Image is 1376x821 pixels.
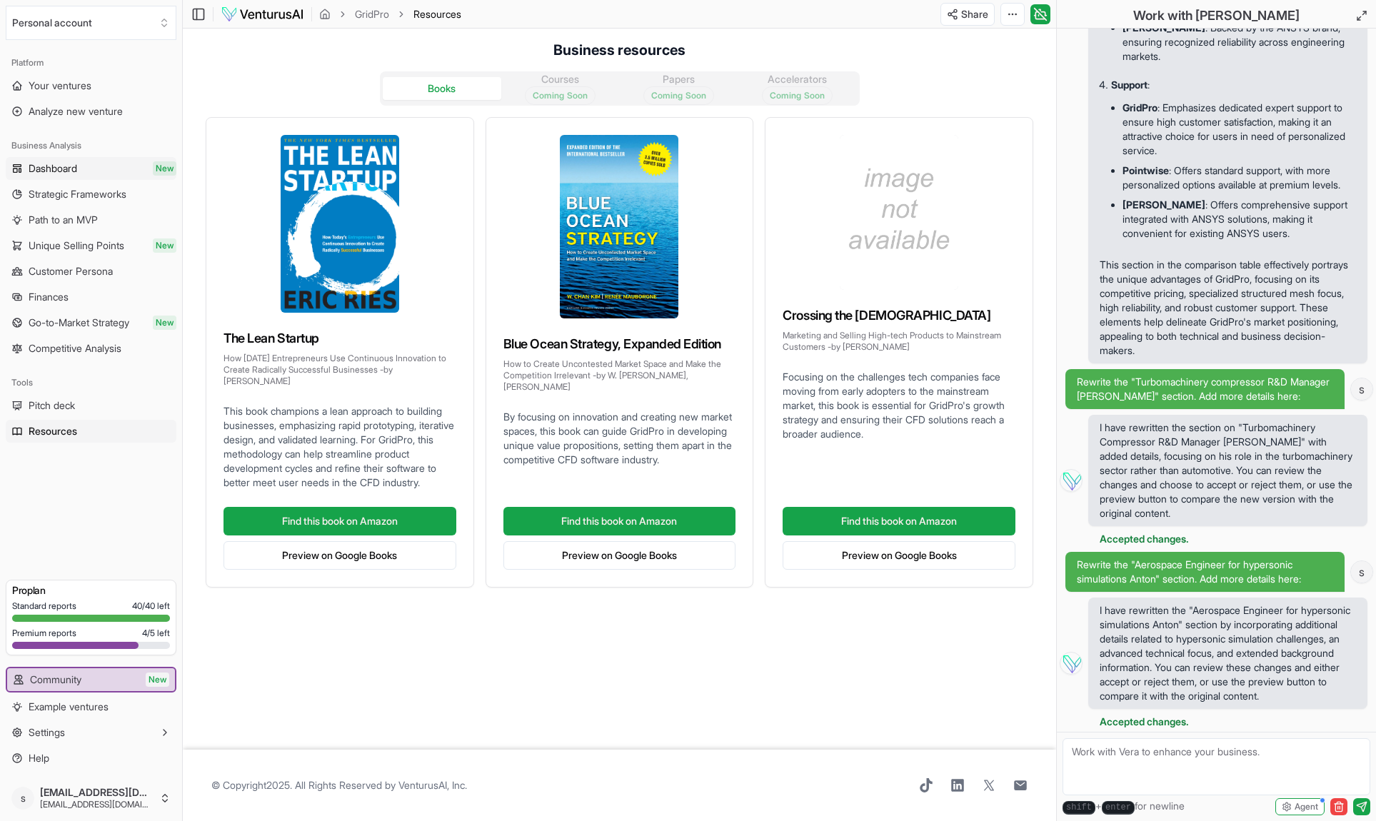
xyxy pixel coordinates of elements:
a: Resources [6,420,176,443]
p: How [DATE] Entrepreneurs Use Continuous Innovation to Create Radically Successful Businesses - by... [224,353,456,387]
span: 4 / 5 left [142,628,170,639]
span: Go-to-Market Strategy [29,316,129,330]
span: Rewrite the "Aerospace Engineer for hypersonic simulations Anton" section. Add more details here: [1077,558,1333,586]
a: Pitch deck [6,394,176,417]
li: : Offers standard support, with more personalized options available at premium levels. [1123,161,1356,195]
span: Share [961,7,988,21]
span: Dashboard [29,161,77,176]
li: : Emphasizes dedicated expert support to ensure high customer satisfaction, making it an attracti... [1123,98,1356,161]
h2: Work with [PERSON_NAME] [1133,6,1300,26]
a: VenturusAI, Inc [398,779,465,791]
span: Resources [29,424,77,438]
h3: Blue Ocean Strategy, Expanded Edition [503,334,736,354]
nav: breadcrumb [319,7,461,21]
strong: Support [1111,79,1147,91]
span: Path to an MVP [29,213,98,227]
p: By focusing on innovation and creating new market spaces, this book can guide GridPro in developi... [503,410,736,467]
a: Competitive Analysis [6,337,176,360]
span: Resources [413,7,461,21]
span: © Copyright 2025 . All Rights Reserved by . [211,778,467,792]
span: Your ventures [29,79,91,93]
a: Customer Persona [6,260,176,283]
span: I have rewritten the "Aerospace Engineer for hypersonic simulations Anton" section by incorporati... [1100,603,1356,703]
strong: Pointwise [1123,164,1169,176]
span: New [153,238,176,253]
span: Agent [1295,801,1318,812]
a: Preview on Google Books [503,541,736,570]
a: Find this book on Amazon [224,507,456,535]
a: Find this book on Amazon [783,507,1015,535]
h4: Business resources [183,29,1056,60]
p: This book champions a lean approach to building businesses, emphasizing rapid prototyping, iterat... [224,404,456,490]
p: Focusing on the challenges tech companies face moving from early adopters to the mainstream marke... [783,370,1015,441]
a: Example ventures [6,695,176,718]
span: 40 / 40 left [132,600,170,612]
a: Finances [6,286,176,308]
img: logo [221,6,304,23]
h3: Crossing the [DEMOGRAPHIC_DATA] [783,306,1015,326]
a: DashboardNew [6,157,176,180]
a: Preview on Google Books [783,541,1015,570]
a: Your ventures [6,74,176,97]
strong: [PERSON_NAME] [1123,198,1205,211]
h3: The Lean Startup [224,328,456,348]
div: Tools [6,371,176,394]
span: Unique Selling Points [29,238,124,253]
a: Go-to-Market StrategyNew [6,311,176,334]
button: Select an organization [6,6,176,40]
span: New [146,673,169,687]
span: New [153,316,176,330]
kbd: enter [1102,801,1135,815]
p: How to Create Uncontested Market Space and Make the Competition Irrelevant - by W. [PERSON_NAME],... [503,358,736,393]
a: GridPro [355,7,389,21]
img: Vera [1060,652,1083,675]
button: s[EMAIL_ADDRESS][DOMAIN_NAME][EMAIL_ADDRESS][DOMAIN_NAME] [6,781,176,815]
a: Strategic Frameworks [6,183,176,206]
a: CommunityNew [7,668,175,691]
a: Unique Selling PointsNew [6,234,176,257]
a: Analyze new venture [6,100,176,123]
li: : Backed by the ANSYS brand, ensuring recognized reliability across engineering markets. [1123,18,1356,66]
img: Crossing the Chasm [840,135,958,290]
span: Settings [29,725,65,740]
span: Rewrite the "Turbomachinery compressor R&D Manager [PERSON_NAME]" section. Add more details here: [1077,375,1333,403]
span: Standard reports [12,600,76,612]
div: Platform [6,51,176,74]
span: s [1351,561,1372,583]
span: [EMAIL_ADDRESS][DOMAIN_NAME] [40,799,154,810]
p: Marketing and Selling High-tech Products to Mainstream Customers - by [PERSON_NAME] [783,330,1015,353]
kbd: shift [1063,801,1095,815]
span: Analyze new venture [29,104,123,119]
span: Community [30,673,81,687]
p: : [1111,78,1356,92]
span: + for newline [1063,799,1185,815]
img: Blue Ocean Strategy, Expanded Edition [560,135,678,318]
span: [EMAIL_ADDRESS][DOMAIN_NAME] [40,786,154,799]
span: Customer Persona [29,264,113,278]
a: Find this book on Amazon [503,507,736,535]
div: Accepted changes. [1088,715,1367,729]
div: Business Analysis [6,134,176,157]
span: s [1351,378,1372,400]
span: Example ventures [29,700,109,714]
li: : Offers comprehensive support integrated with ANSYS solutions, making it convenient for existing... [1123,195,1356,243]
img: Vera [1060,469,1083,492]
span: s [11,787,34,810]
span: Help [29,751,49,765]
div: Accepted changes. [1088,532,1367,546]
a: Preview on Google Books [224,541,456,570]
button: Settings [6,721,176,744]
span: Premium reports [12,628,76,639]
div: Books [428,81,456,96]
button: Agent [1275,798,1325,815]
span: Strategic Frameworks [29,187,126,201]
p: This section in the comparison table effectively portrays the unique advantages of GridPro, focus... [1100,258,1356,358]
strong: GridPro [1123,101,1157,114]
img: The Lean Startup [281,135,399,313]
span: New [153,161,176,176]
span: Pitch deck [29,398,75,413]
a: Path to an MVP [6,208,176,231]
button: Share [940,3,995,26]
h3: Pro plan [12,583,170,598]
span: Finances [29,290,69,304]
